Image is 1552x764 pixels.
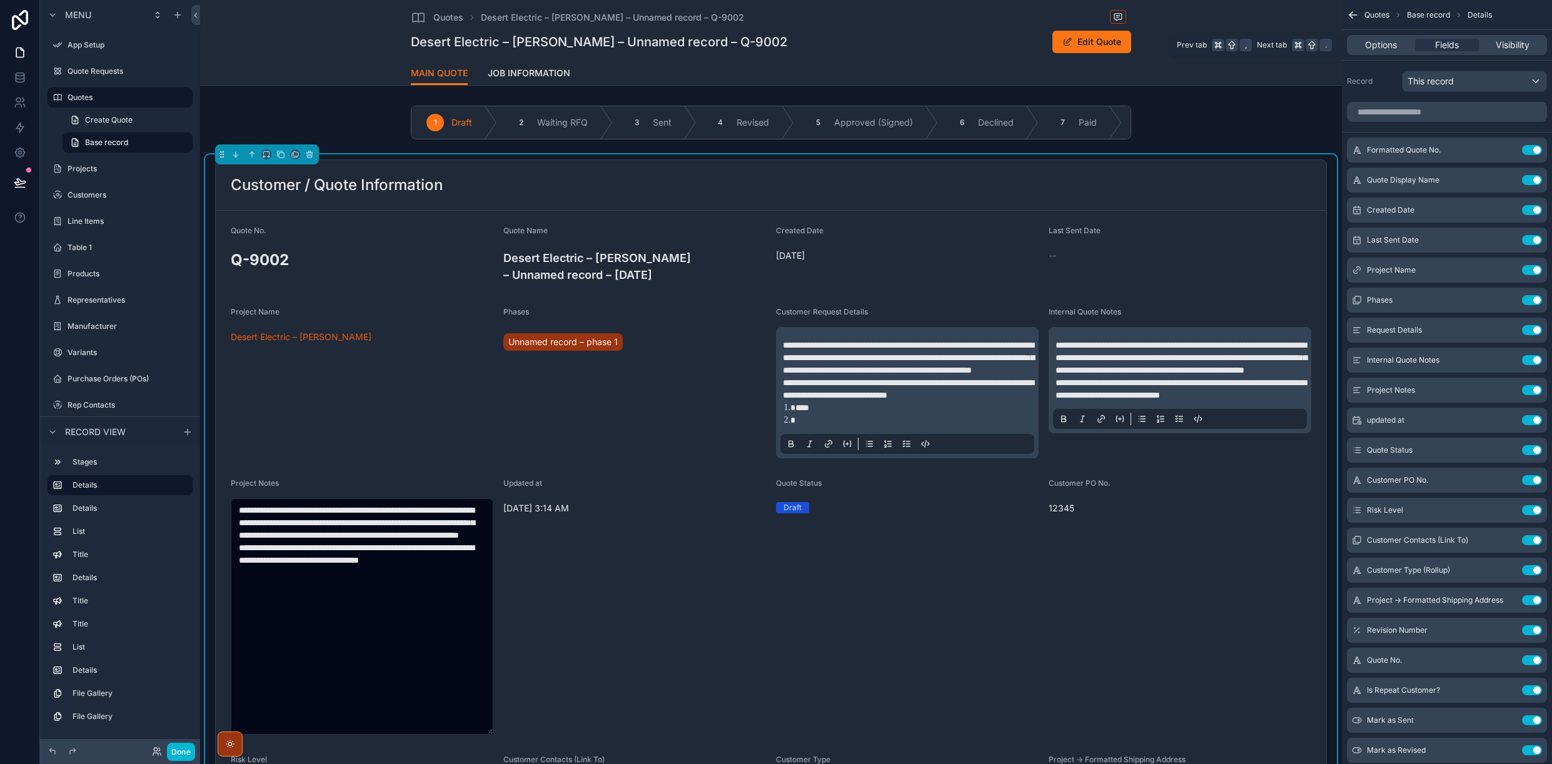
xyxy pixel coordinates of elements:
[1049,755,1186,764] span: Project → Formatted Shipping Address
[1052,31,1131,53] button: Edit Quote
[68,93,185,103] label: Quotes
[776,478,822,488] span: Quote Status
[411,10,463,25] a: Quotes
[48,316,193,336] a: Manufacturer
[73,550,188,560] label: Title
[508,336,618,348] span: Unnamed record – phase 1
[776,755,830,764] span: Customer Type
[48,290,193,310] a: Representatives
[65,426,126,438] span: Record view
[488,62,570,87] a: JOB INFORMATION
[1435,39,1459,51] span: Fields
[73,526,188,536] label: List
[231,175,443,195] h2: Customer / Quote Information
[68,66,190,76] label: Quote Requests
[48,185,193,205] a: Customers
[1049,226,1101,235] span: Last Sent Date
[1407,10,1450,20] span: Base record
[776,307,868,316] span: Customer Request Details
[1496,39,1529,51] span: Visibility
[73,503,188,513] label: Details
[1367,235,1419,245] span: Last Sent Date
[1049,249,1056,262] span: --
[411,67,468,79] span: MAIN QUOTE
[48,88,193,108] a: Quotes
[48,264,193,284] a: Products
[231,307,280,316] span: Project Name
[231,755,267,764] span: Risk Level
[1367,175,1439,185] span: Quote Display Name
[68,374,190,384] label: Purchase Orders (POs)
[1367,685,1440,695] span: Is Repeat Customer?
[1367,655,1402,665] span: Quote No.
[231,249,493,270] h2: Q-9002
[481,11,744,24] a: Desert Electric – [PERSON_NAME] – Unnamed record – Q-9002
[1367,565,1450,575] span: Customer Type (Rollup)
[68,269,190,279] label: Products
[503,478,542,488] span: Updated at
[1367,295,1393,305] span: Phases
[73,711,188,721] label: File Gallery
[73,619,188,629] label: Title
[48,159,193,179] a: Projects
[1367,355,1439,365] span: Internal Quote Notes
[1367,535,1468,545] span: Customer Contacts (Link To)
[48,211,193,231] a: Line Items
[1049,307,1121,316] span: Internal Quote Notes
[85,138,128,148] span: Base record
[1367,145,1441,155] span: Formatted Quote No.
[1321,40,1331,50] span: .
[776,226,824,235] span: Created Date
[776,249,1039,262] span: [DATE]
[68,321,190,331] label: Manufacturer
[1365,39,1397,51] span: Options
[503,307,529,316] span: Phases
[73,457,188,467] label: Stages
[48,395,193,415] a: Rep Contacts
[503,249,766,283] h4: Desert Electric – [PERSON_NAME] – Unnamed record – [DATE]
[1367,385,1415,395] span: Project Notes
[167,743,195,761] button: Done
[1367,505,1403,515] span: Risk Level
[73,573,188,583] label: Details
[1367,625,1428,635] span: Revision Number
[73,642,188,652] label: List
[488,67,570,79] span: JOB INFORMATION
[68,295,190,305] label: Representatives
[73,688,188,698] label: File Gallery
[1367,415,1404,425] span: updated at
[1049,478,1111,488] span: Customer PO No.
[68,40,190,50] label: App Setup
[68,243,190,253] label: Table 1
[1367,325,1422,335] span: Request Details
[48,369,193,389] a: Purchase Orders (POs)
[73,596,188,606] label: Title
[784,502,802,513] div: Draft
[48,35,193,55] a: App Setup
[1367,205,1414,215] span: Created Date
[63,133,193,153] a: Base record
[1257,40,1287,50] span: Next tab
[68,400,190,410] label: Rep Contacts
[1367,265,1416,275] span: Project Name
[73,665,188,675] label: Details
[68,164,190,174] label: Projects
[1402,71,1547,92] button: This record
[231,331,371,343] a: Desert Electric – [PERSON_NAME]
[1367,715,1414,725] span: Mark as Sent
[1364,10,1389,20] span: Quotes
[503,755,605,764] span: Customer Contacts (Link To)
[65,9,91,21] span: Menu
[411,62,468,86] a: MAIN QUOTE
[1049,502,1311,515] span: 12345
[1177,40,1207,50] span: Prev tab
[503,226,548,235] span: Quote Name
[1367,595,1503,605] span: Project → Formatted Shipping Address
[48,343,193,363] a: Variants
[48,238,193,258] a: Table 1
[1468,10,1492,20] span: Details
[68,190,190,200] label: Customers
[68,216,190,226] label: Line Items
